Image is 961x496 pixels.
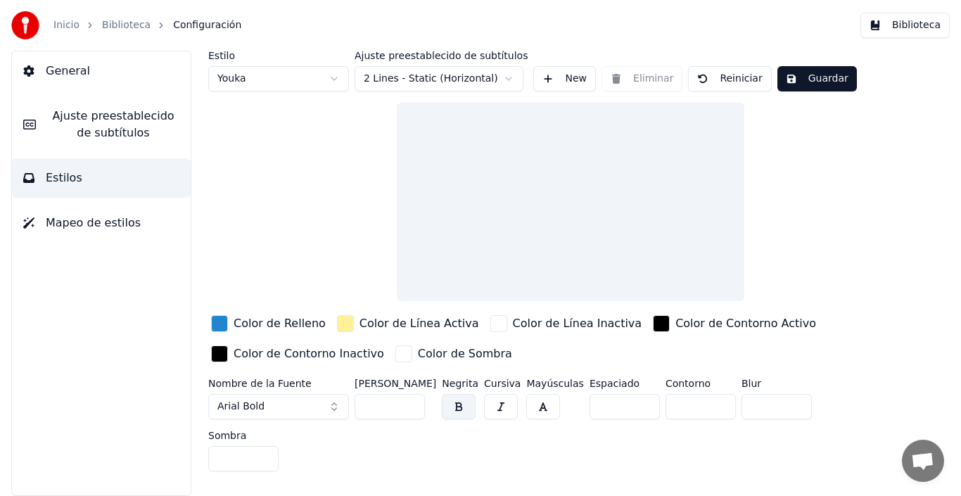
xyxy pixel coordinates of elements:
[442,379,478,388] label: Negrita
[533,66,596,91] button: New
[173,18,241,32] span: Configuración
[46,170,82,186] span: Estilos
[526,379,583,388] label: Mayúsculas
[650,312,819,335] button: Color de Contorno Activo
[12,96,191,153] button: Ajuste preestablecido de subtítulos
[12,158,191,198] button: Estilos
[208,343,387,365] button: Color de Contorno Inactivo
[208,312,329,335] button: Color de Relleno
[355,379,436,388] label: [PERSON_NAME]
[742,379,812,388] label: Blur
[234,345,384,362] div: Color de Contorno Inactivo
[12,203,191,243] button: Mapeo de estilos
[393,343,515,365] button: Color de Sombra
[53,18,241,32] nav: breadcrumb
[46,215,141,231] span: Mapeo de estilos
[590,379,660,388] label: Espaciado
[12,51,191,91] button: General
[208,431,279,440] label: Sombra
[666,379,736,388] label: Contorno
[46,63,90,80] span: General
[208,379,349,388] label: Nombre de la Fuente
[902,440,944,482] a: Chat abierto
[688,66,771,91] button: Reiniciar
[102,18,151,32] a: Biblioteca
[484,379,521,388] label: Cursiva
[513,315,642,332] div: Color de Línea Inactiva
[675,315,816,332] div: Color de Contorno Activo
[488,312,645,335] button: Color de Línea Inactiva
[47,108,179,141] span: Ajuste preestablecido de subtítulos
[359,315,479,332] div: Color de Línea Activa
[860,13,950,38] button: Biblioteca
[217,400,265,414] span: Arial Bold
[355,51,528,61] label: Ajuste preestablecido de subtítulos
[418,345,512,362] div: Color de Sombra
[334,312,482,335] button: Color de Línea Activa
[777,66,857,91] button: Guardar
[208,51,349,61] label: Estilo
[11,11,39,39] img: youka
[53,18,79,32] a: Inicio
[234,315,326,332] div: Color de Relleno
